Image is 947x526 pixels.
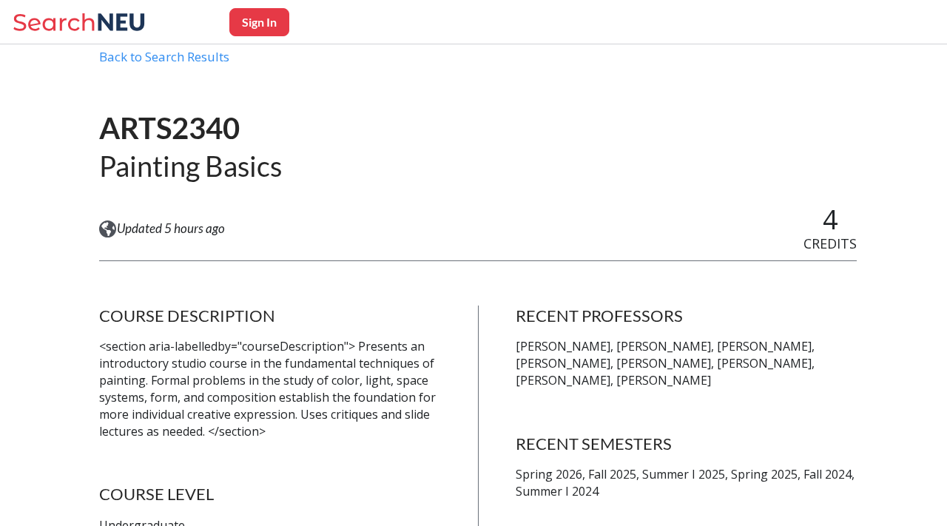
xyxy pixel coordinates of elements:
[823,201,838,237] span: 4
[229,8,289,36] button: Sign In
[99,484,440,505] h4: COURSE LEVEL
[99,148,282,184] h2: Painting Basics
[516,306,857,326] h4: RECENT PROFESSORS
[99,109,282,147] h1: ARTS2340
[803,235,857,252] span: CREDITS
[99,306,440,326] h4: COURSE DESCRIPTION
[117,220,225,237] span: Updated 5 hours ago
[516,466,857,500] p: Spring 2026, Fall 2025, Summer I 2025, Spring 2025, Fall 2024, Summer I 2024
[516,338,857,389] p: [PERSON_NAME], [PERSON_NAME], [PERSON_NAME], [PERSON_NAME], [PERSON_NAME], [PERSON_NAME], [PERSON...
[516,434,857,454] h4: RECENT SEMESTERS
[99,49,857,77] div: Back to Search Results
[99,338,440,439] p: <section aria-labelledby="courseDescription"> Presents an introductory studio course in the funda...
